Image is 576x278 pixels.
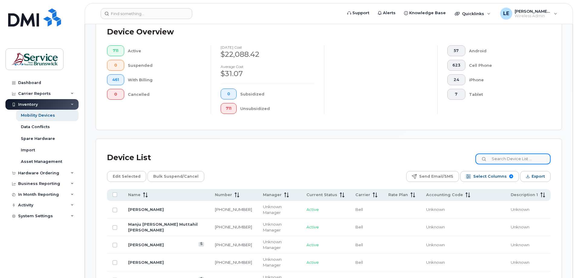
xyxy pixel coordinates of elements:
span: Accounting Code [426,192,463,198]
button: 7 [447,89,465,100]
div: Lofstrom, Erin (SD/DS) [496,8,561,20]
a: [PERSON_NAME] [128,242,164,247]
span: 623 [452,63,460,68]
a: [PHONE_NUMBER] [215,207,252,212]
div: Device List [107,150,151,166]
span: Bell [355,242,363,247]
span: [PERSON_NAME] (SD/DS) [515,9,551,14]
span: Unknown [511,242,529,247]
span: Bulk Suspend/Cancel [153,172,199,181]
button: Edit Selected [107,171,146,182]
span: Bell [355,260,363,265]
span: 8 [509,174,513,178]
span: Select Columns [473,172,507,181]
span: Number [215,192,232,198]
button: 57 [447,45,465,56]
div: Subsidized [240,89,315,99]
span: Alerts [383,10,396,16]
span: Name [128,192,141,198]
input: Search Device List ... [475,154,551,164]
span: Edit Selected [113,172,141,181]
span: Bell [355,207,363,212]
span: Wireless Admin [515,14,551,18]
div: Unknown Manager [263,204,296,215]
span: Export [532,172,545,181]
a: Support [343,7,374,19]
input: Find something... [101,8,192,19]
a: [PHONE_NUMBER] [215,260,252,265]
span: Active [306,260,319,265]
div: Tablet [469,89,541,100]
span: Active [306,207,319,212]
span: 7 [452,92,460,97]
span: Bell [355,225,363,229]
div: Active [128,45,201,56]
span: Unknown [426,260,445,265]
span: Description 1 [511,192,538,198]
div: Unknown Manager [263,239,296,250]
button: 0 [107,60,124,71]
div: Cancelled [128,89,201,100]
div: With Billing [128,74,201,85]
span: Carrier [355,192,370,198]
span: LE [503,10,509,17]
span: 0 [112,92,119,97]
span: 0 [112,63,119,68]
a: Alerts [374,7,400,19]
span: 24 [452,77,460,82]
a: [PERSON_NAME] [128,207,164,212]
div: Unknown Manager [263,257,296,268]
span: Knowledge Base [409,10,446,16]
span: 711 [226,106,231,111]
div: Unsubsidized [240,103,315,114]
div: Quicklinks [451,8,495,20]
button: Send Email/SMS [406,171,459,182]
span: Unknown [511,207,529,212]
a: [PHONE_NUMBER] [215,225,252,229]
span: 711 [112,48,119,53]
button: 24 [447,74,465,85]
button: 623 [447,60,465,71]
span: 57 [452,48,460,53]
span: Active [306,242,319,247]
span: Unknown [511,225,529,229]
span: Send Email/SMS [419,172,453,181]
span: Unknown [426,207,445,212]
button: 0 [221,89,237,99]
span: Quicklinks [462,11,484,16]
span: Current Status [306,192,337,198]
div: Suspended [128,60,201,71]
span: Manager [263,192,282,198]
a: Knowledge Base [400,7,450,19]
button: Select Columns 8 [460,171,519,182]
div: $31.07 [221,69,314,79]
button: Export [520,171,551,182]
span: Support [352,10,369,16]
div: iPhone [469,74,541,85]
a: [PERSON_NAME] [128,260,164,265]
span: Unknown [426,242,445,247]
h4: Average cost [221,65,314,69]
span: Unknown [426,225,445,229]
button: 711 [221,103,237,114]
div: Device Overview [107,24,174,40]
button: Bulk Suspend/Cancel [147,171,204,182]
a: [PHONE_NUMBER] [215,242,252,247]
a: Manju [PERSON_NAME] Muttahil [PERSON_NAME] [128,222,198,232]
button: 461 [107,74,124,85]
span: 0 [226,92,231,96]
span: Active [306,225,319,229]
button: 0 [107,89,124,100]
div: Unknown Manager [263,221,296,233]
div: Cell Phone [469,60,541,71]
button: 711 [107,45,124,56]
span: Rate Plan [388,192,408,198]
div: $22,088.42 [221,49,314,60]
span: 461 [112,77,119,82]
h4: [DATE] cost [221,45,314,49]
a: View Last Bill [199,242,204,247]
div: Android [469,45,541,56]
span: Unknown [511,260,529,265]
